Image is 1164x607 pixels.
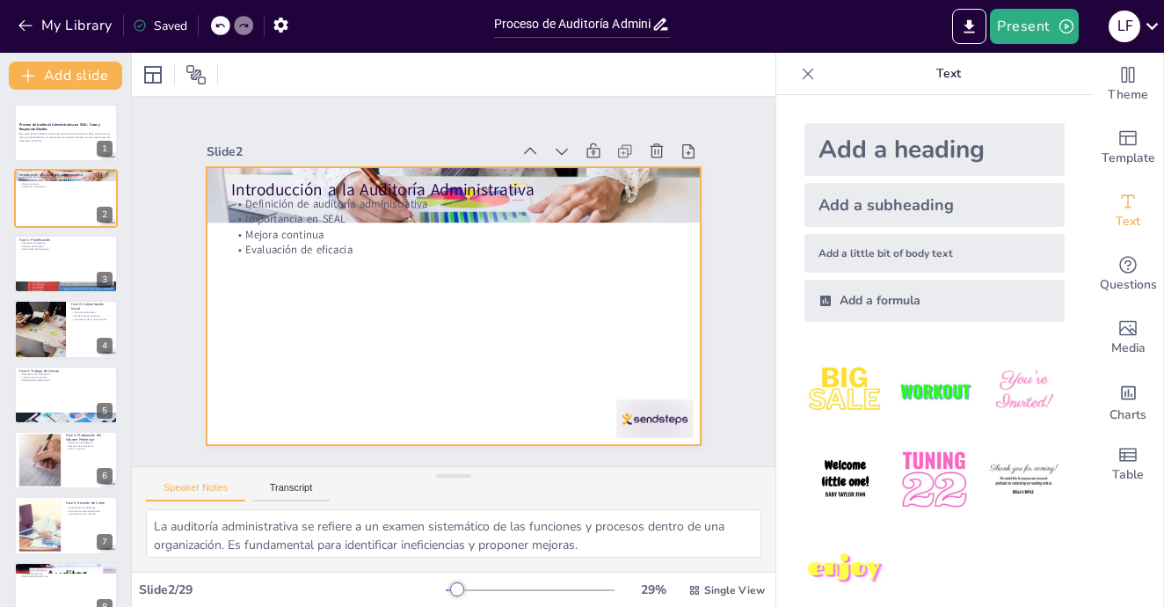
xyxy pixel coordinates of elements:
[139,581,446,598] div: Slide 2 / 29
[238,188,682,250] p: Importancia en SEAL
[1102,149,1155,168] span: Template
[804,234,1065,273] div: Add a little bit of body text
[133,18,187,34] div: Saved
[893,350,975,432] img: 2.jpeg
[1116,212,1140,231] span: Text
[983,350,1065,432] img: 3.jpeg
[97,534,113,550] div: 7
[66,507,113,510] p: Presentación de hallazgos
[19,248,113,252] p: Elaboración del programa
[1108,85,1148,105] span: Theme
[804,123,1065,176] div: Add a heading
[990,9,1078,44] button: Present
[97,403,113,419] div: 5
[1093,433,1163,496] div: Add a table
[19,238,113,243] p: Fase 1: Planificación
[19,172,113,177] p: Introducción a la Auditoría Administrativa
[19,372,113,376] p: Recolección de información
[1093,53,1163,116] div: Change the overall theme
[97,207,113,223] div: 2
[14,300,118,358] div: 4
[19,376,113,379] p: Verificación documental
[804,183,1065,227] div: Add a subheading
[71,315,113,318] p: Rol del Jefe de Auditoría
[9,62,122,90] button: Add slide
[19,368,113,373] p: Fase 3: Trabajo de Campo
[1111,339,1146,358] span: Media
[19,122,100,132] strong: Proceso de Auditoría Administrativa en SEAL: Fases y Responsabilidades
[19,179,113,182] p: Importancia en SEAL
[14,431,118,489] div: 6
[19,182,113,186] p: Mejora continua
[19,572,113,575] p: Entrega del informe
[97,338,113,354] div: 4
[19,568,113,572] p: Ajustes según descargos
[952,9,986,44] button: Export to PowerPoint
[704,583,765,597] span: Single View
[1112,465,1144,485] span: Table
[632,581,674,598] div: 29 %
[66,501,113,506] p: Fase 5: Reunión de Cierre
[19,378,113,382] p: Observaciones preliminares
[822,53,1075,95] p: Text
[983,439,1065,521] img: 6.jpeg
[236,204,680,266] p: Mejora continua
[1109,406,1146,425] span: Charts
[97,272,113,288] div: 3
[804,280,1065,322] div: Add a formula
[1093,243,1163,306] div: Get real-time input from your audience
[66,444,113,448] p: Revisión de consistencia
[240,173,684,235] p: Definición de auditoría administrativa
[66,441,113,444] p: Redacción de hallazgos
[66,509,113,513] p: Discusión de recomendaciones
[66,448,113,451] p: Envío a revisión
[1093,116,1163,179] div: Add ready made slides
[19,564,113,569] p: Fase 6: Informe Final
[1093,306,1163,369] div: Add images, graphics, shapes or video
[241,156,686,225] p: Introducción a la Auditoría Administrativa
[19,241,113,245] p: Definición de objetivos
[146,509,761,558] textarea: La auditoría administrativa se refiere a un examen sistemático de las funciones y procesos dentro...
[71,302,113,311] p: Fase 2: Comunicación Inicial
[494,11,652,37] input: Insert title
[1100,275,1157,295] span: Questions
[19,133,113,139] p: Esta presentación aborda el proceso de auditoría administrativa en SEAL, destacando las fases, re...
[893,439,975,521] img: 5.jpeg
[19,185,113,188] p: Evaluación de eficacia
[71,311,113,315] p: Carta de notificación
[66,433,113,442] p: Fase 4: Elaboración del Informe Preliminar
[14,169,118,227] div: 2
[13,11,120,40] button: My Library
[139,61,167,89] div: Layout
[146,482,245,501] button: Speaker Notes
[235,219,679,281] p: Evaluación de eficacia
[1093,369,1163,433] div: Add charts and graphs
[1109,9,1140,44] button: L F
[19,175,113,179] p: Definición de auditoría administrativa
[19,245,113,248] p: Revisión documental
[221,118,525,166] div: Slide 2
[804,439,886,521] img: 4.jpeg
[97,141,113,157] div: 1
[14,366,118,424] div: 5
[71,318,113,321] p: Importancia de la comunicación
[804,350,886,432] img: 1.jpeg
[97,468,113,484] div: 6
[14,496,118,554] div: 7
[19,139,113,143] p: Generated with [URL]
[14,104,118,162] div: 1
[1093,179,1163,243] div: Add text boxes
[19,574,113,578] p: Responsabilidad del Jefe
[186,64,207,85] span: Position
[66,513,113,516] p: Importancia de la reunión
[252,482,331,501] button: Transcript
[1109,11,1140,42] div: L F
[14,235,118,293] div: 3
